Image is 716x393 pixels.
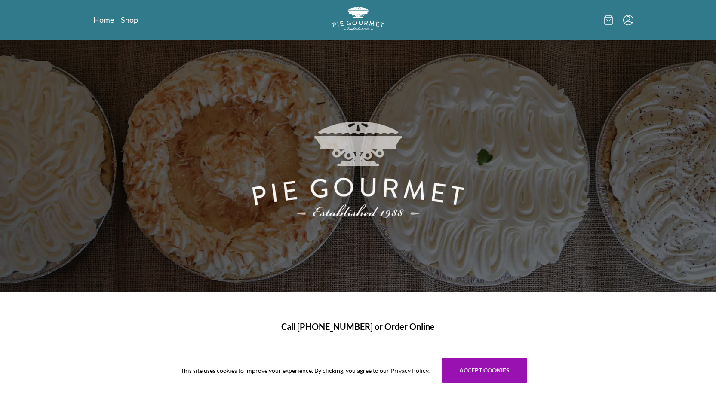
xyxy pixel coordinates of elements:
a: Logo [332,7,384,33]
h1: Call [PHONE_NUMBER] or Order Online [104,320,613,333]
span: This site uses cookies to improve your experience. By clicking, you agree to our Privacy Policy. [181,366,430,375]
img: logo [332,7,384,30]
button: Menu [623,15,633,25]
a: Home [93,15,114,25]
button: Accept cookies [442,358,527,383]
a: Shop [121,15,138,25]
